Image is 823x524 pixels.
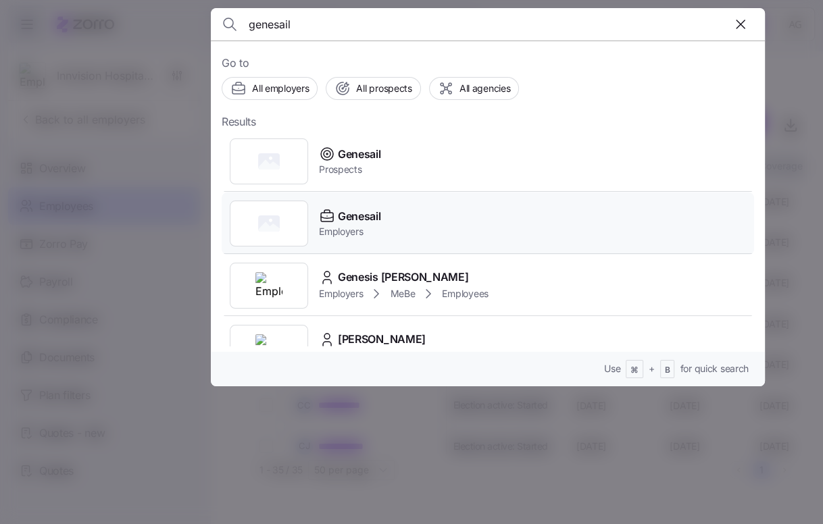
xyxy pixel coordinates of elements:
span: All employers [252,82,309,95]
span: Genesis [PERSON_NAME] [338,269,468,286]
span: ⌘ [630,365,639,376]
img: Employer logo [255,334,282,361]
span: All agencies [459,82,511,95]
span: B [665,365,670,376]
button: All employers [222,77,318,100]
img: Employer logo [255,272,282,299]
span: Go to [222,55,754,72]
span: [PERSON_NAME] [338,331,426,348]
span: + [649,362,655,375]
span: Results [222,113,256,130]
button: All agencies [429,77,520,100]
span: Prospects [319,163,380,176]
span: Genesail [338,146,380,163]
button: All prospects [326,77,420,100]
span: All prospects [356,82,411,95]
span: Employees [442,287,488,300]
span: Employers [319,287,363,300]
span: Employers [319,225,380,238]
span: for quick search [680,362,749,375]
span: Genesail [338,208,380,225]
span: Use [604,362,620,375]
span: MeBe [390,287,415,300]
